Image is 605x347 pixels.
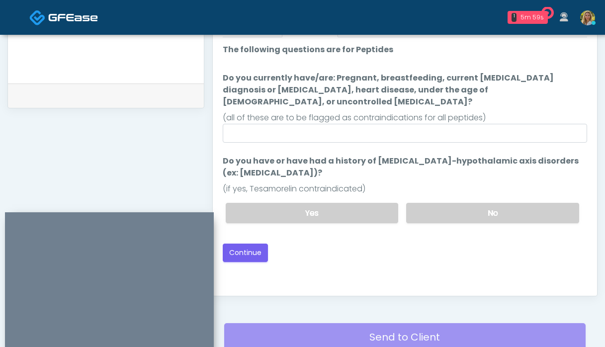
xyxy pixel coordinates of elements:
label: Do you have or have had a history of [MEDICAL_DATA]-hypothalamic axis disorders (ex: [MEDICAL_DAT... [223,155,587,179]
img: Docovia [48,12,98,22]
img: Docovia [29,9,46,26]
button: Continue [223,244,268,262]
div: 1 [512,13,517,22]
img: Kacey Cornell [580,10,595,25]
div: (if yes, Tesamorelin contraindicated) [223,183,587,195]
label: No [406,203,579,223]
label: The following questions are for Peptides [223,44,393,56]
a: 1 5m 59s [502,7,554,28]
label: Do you currently have/are: Pregnant, breastfeeding, current [MEDICAL_DATA] diagnosis or [MEDICAL_... [223,72,587,108]
label: Yes [226,203,399,223]
div: 5m 59s [520,13,544,22]
button: Open LiveChat chat widget [8,4,38,34]
div: (all of these are to be flagged as contraindications for all peptides) [223,112,587,124]
a: Docovia [29,1,98,33]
